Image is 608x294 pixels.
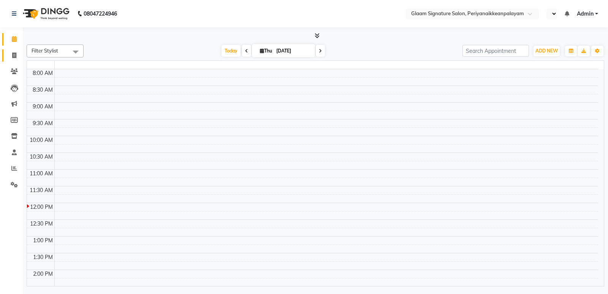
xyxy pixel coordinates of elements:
[32,270,54,278] div: 2:00 PM
[274,45,312,57] input: 2025-09-04
[258,48,274,54] span: Thu
[28,220,54,228] div: 12:30 PM
[31,86,54,94] div: 8:30 AM
[32,237,54,245] div: 1:00 PM
[31,103,54,111] div: 9:00 AM
[28,203,54,211] div: 12:00 PM
[462,45,529,57] input: Search Appointment
[19,3,71,24] img: logo
[28,170,54,178] div: 11:00 AM
[31,69,54,77] div: 8:00 AM
[535,48,558,54] span: ADD NEW
[222,45,241,57] span: Today
[32,253,54,261] div: 1:30 PM
[28,153,54,161] div: 10:30 AM
[28,136,54,144] div: 10:00 AM
[32,48,58,54] span: Filter Stylist
[84,3,117,24] b: 08047224946
[534,46,560,56] button: ADD NEW
[577,10,594,18] span: Admin
[31,119,54,127] div: 9:30 AM
[28,186,54,194] div: 11:30 AM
